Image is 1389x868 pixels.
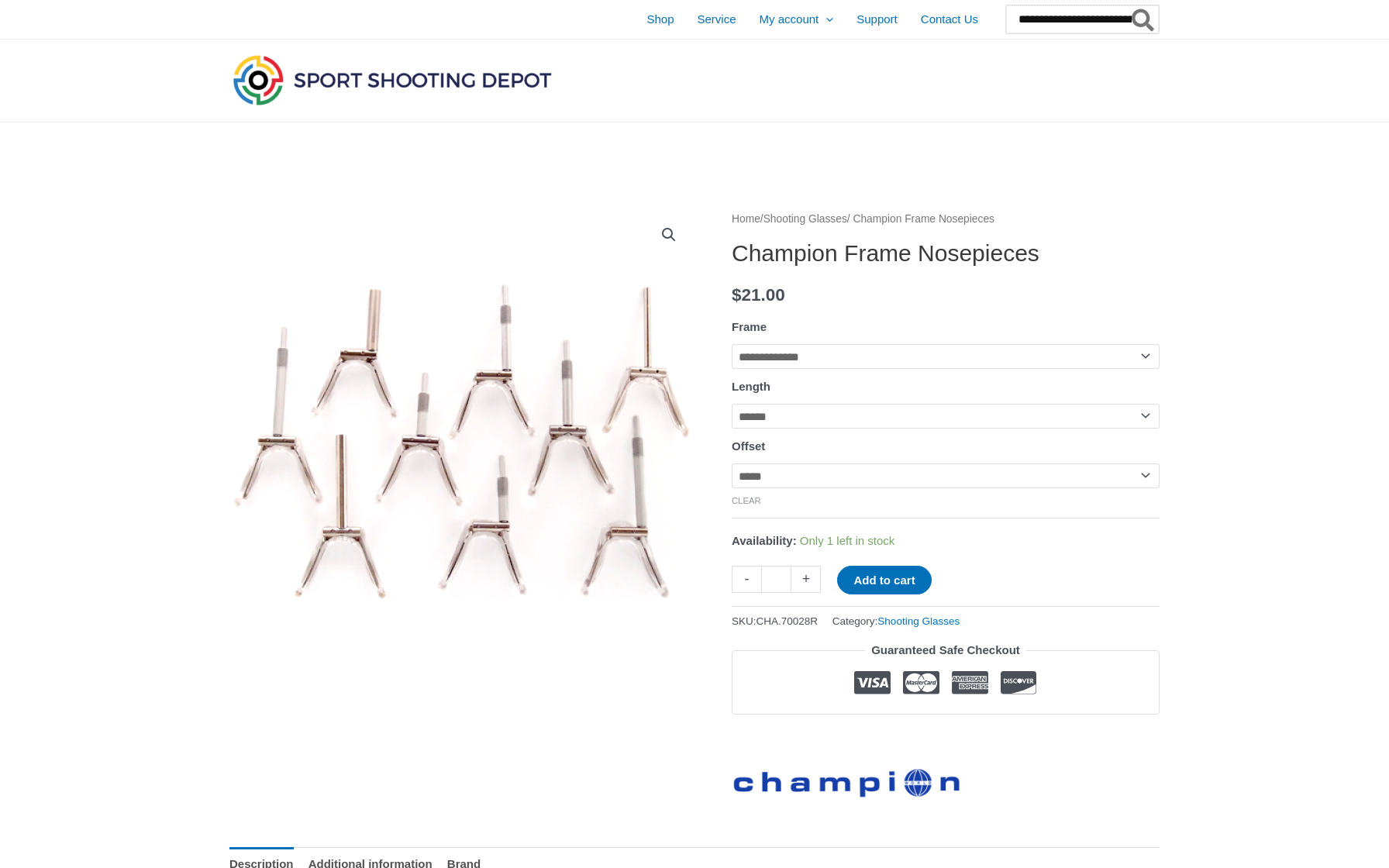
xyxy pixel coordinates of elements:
[865,639,1026,661] legend: Guaranteed Safe Checkout
[732,534,797,547] span: Availability:
[732,209,1160,229] nav: Breadcrumb
[732,439,765,453] label: Offset
[800,534,895,547] span: Only 1 left in stock
[732,239,1160,267] h1: Champion Frame Nosepieces
[732,213,760,225] a: Home
[732,726,1160,745] iframe: Customer reviews powered by Trustpilot
[732,285,785,305] bdi: 21.00
[732,566,761,593] a: -
[732,756,964,801] a: Champion
[832,611,960,631] span: Category:
[791,566,821,593] a: +
[757,615,819,627] span: CHA.70028R
[732,611,818,631] span: SKU:
[732,380,770,393] label: Length
[837,566,931,594] button: Add to cart
[732,320,767,333] label: Frame
[655,221,683,249] a: View full-screen image gallery
[761,566,791,593] input: Product quantity
[877,615,960,627] a: Shooting Glasses
[732,496,761,505] a: Clear options
[732,285,742,305] span: $
[229,209,694,674] img: Nasenstege
[229,51,555,108] img: Sport Shooting Depot
[763,213,847,225] a: Shooting Glasses
[1129,5,1159,33] button: Search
